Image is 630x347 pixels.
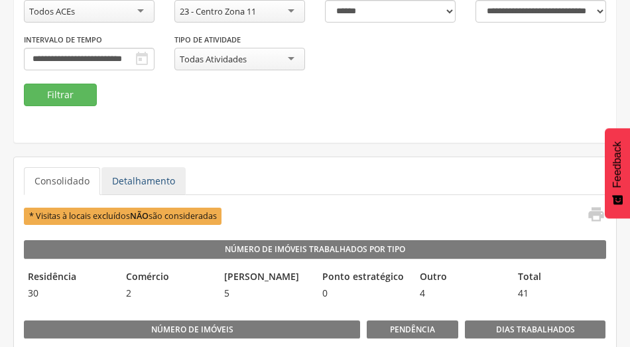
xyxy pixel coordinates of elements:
legend: Comércio [122,270,214,285]
legend: Número de Imóveis Trabalhados por Tipo [24,240,606,259]
span: Feedback [611,141,623,188]
a: Detalhamento [101,167,186,195]
a:  [579,205,605,227]
legend: Outro [416,270,507,285]
i:  [587,205,605,224]
span: 0 [318,287,410,300]
legend: Pendência [367,320,458,339]
span: 4 [416,287,507,300]
legend: Ponto estratégico [318,270,410,285]
legend: Total [514,270,605,285]
div: 23 - Centro Zona 11 [180,5,256,17]
a: Consolidado [24,167,100,195]
legend: Número de imóveis [24,320,360,339]
legend: [PERSON_NAME] [220,270,312,285]
span: * Visitas à locais excluídos são consideradas [24,208,221,224]
label: Tipo de Atividade [174,35,241,45]
label: Intervalo de Tempo [24,35,102,45]
div: Todos ACEs [29,5,75,17]
legend: Residência [24,270,115,285]
span: 41 [514,287,605,300]
button: Filtrar [24,84,97,106]
span: 2 [122,287,214,300]
span: 5 [220,287,312,300]
b: NÃO [130,210,149,222]
i:  [134,51,150,67]
span: 30 [24,287,115,300]
div: Todas Atividades [180,53,247,65]
legend: Dias Trabalhados [465,320,605,339]
button: Feedback - Mostrar pesquisa [605,128,630,218]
